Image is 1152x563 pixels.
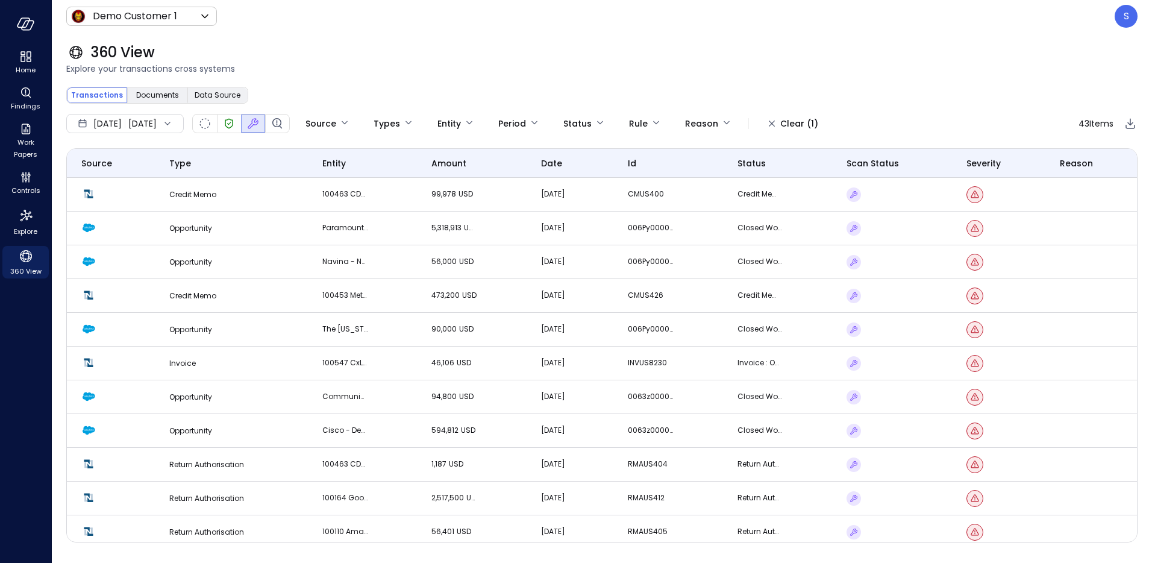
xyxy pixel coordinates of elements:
p: [DATE] [541,526,586,538]
span: Return Authorisation [169,527,244,537]
img: Salesforce [81,389,96,404]
div: Status [563,113,592,134]
p: 46,106 [431,357,477,369]
img: Netsuite [81,356,96,370]
div: Not Scanned [199,118,210,129]
span: USD [457,357,471,368]
div: Explore [2,205,49,239]
span: entity [322,157,346,170]
img: Netsuite [81,491,96,505]
p: [DATE] [541,458,586,470]
div: Fixed [847,458,861,472]
div: Fixed [847,289,861,303]
span: Transactions [71,89,123,101]
p: 1,187 [431,458,477,470]
p: 0063z00001Jil5WAAR [628,391,673,403]
span: Severity [966,157,1001,170]
div: Entity [437,113,461,134]
div: Home [2,48,49,77]
div: Types [374,113,400,134]
p: 100164 Google Cloud Platform (Partner) [322,492,368,504]
p: [DATE] [541,424,586,436]
p: 100463 CDW Corporation (Partner) [322,458,368,470]
p: Closed Won (Booked) [737,323,783,335]
div: Fixed [847,255,861,269]
img: Salesforce [81,221,96,235]
span: Work Papers [7,136,44,160]
p: 56,401 [431,526,477,538]
span: Data Source [195,89,240,101]
img: Netsuite [81,524,96,539]
span: Scan Status [847,157,899,170]
p: Credit Memo : Fully Applied [737,188,783,200]
span: USD [461,425,475,435]
div: Finding [270,116,284,131]
span: Type [169,157,191,170]
span: Opportunity [169,426,212,436]
p: Paramount - REN+EXP - AD | DF | SN | PS | CO [322,222,368,234]
div: Rule [629,113,648,134]
img: Icon [71,9,86,24]
p: 5,318,913 [431,222,477,234]
p: 100110 Amazon Web Services (Partner) [322,526,368,538]
p: [DATE] [541,188,586,200]
div: Findings [2,84,49,113]
img: Netsuite [81,187,96,201]
p: CMUS400 [628,188,673,200]
span: Credit Memo [169,189,216,200]
p: Return Authorisation : Refunded [737,492,783,504]
span: Source [81,157,112,170]
p: RMAUS404 [628,458,673,470]
p: [DATE] [541,357,586,369]
span: Documents [136,89,179,101]
span: Reason [1060,157,1093,170]
button: Clear (1) [759,113,828,134]
div: Fixed [847,356,861,371]
p: Return Authorisation : Refunded [737,458,783,470]
span: Home [16,64,36,76]
div: Period [498,113,526,134]
span: Opportunity [169,392,212,402]
p: 94,800 [431,391,477,403]
div: Steve Sovik [1115,5,1138,28]
span: Return Authorisation [169,459,244,470]
span: Opportunity [169,257,212,267]
p: CMUS426 [628,289,673,301]
p: Closed Won (Booked) [737,391,783,403]
p: 100547 cxLoyalty [322,357,368,369]
p: [DATE] [541,256,586,268]
span: USD [459,256,474,266]
span: Return Authorisation [169,493,244,503]
p: Cisco - demo Adv for Government [322,424,368,436]
p: RMAUS412 [628,492,673,504]
div: Fixed [847,221,861,236]
div: Fixed [847,525,861,539]
span: Opportunity [169,223,212,233]
p: 99,978 [431,188,477,200]
span: 360 View [90,43,155,62]
span: Findings [11,100,40,112]
span: USD [459,189,473,199]
p: Credit Memo : Fully Applied [737,289,783,301]
p: [DATE] [541,391,586,403]
span: Invoice [169,358,196,368]
p: Return Authorisation : Refunded [737,526,783,538]
p: Closed Won (Booked) [737,424,783,436]
p: [DATE] [541,323,586,335]
div: Fixed [246,116,260,131]
img: Salesforce [81,254,96,269]
span: Controls [11,184,40,197]
p: [DATE] [541,222,586,234]
span: USD [462,290,477,300]
span: USD [459,324,474,334]
p: 006Py00000FDGfqIAH [628,323,673,335]
div: Fixed [847,491,861,506]
span: date [541,157,562,170]
span: Opportunity [169,324,212,335]
span: status [737,157,766,170]
div: Source [305,113,336,134]
img: Salesforce [81,423,96,438]
span: id [628,157,636,170]
p: 0063z00001MoHjvAAF [628,424,673,436]
span: amount [431,157,466,170]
